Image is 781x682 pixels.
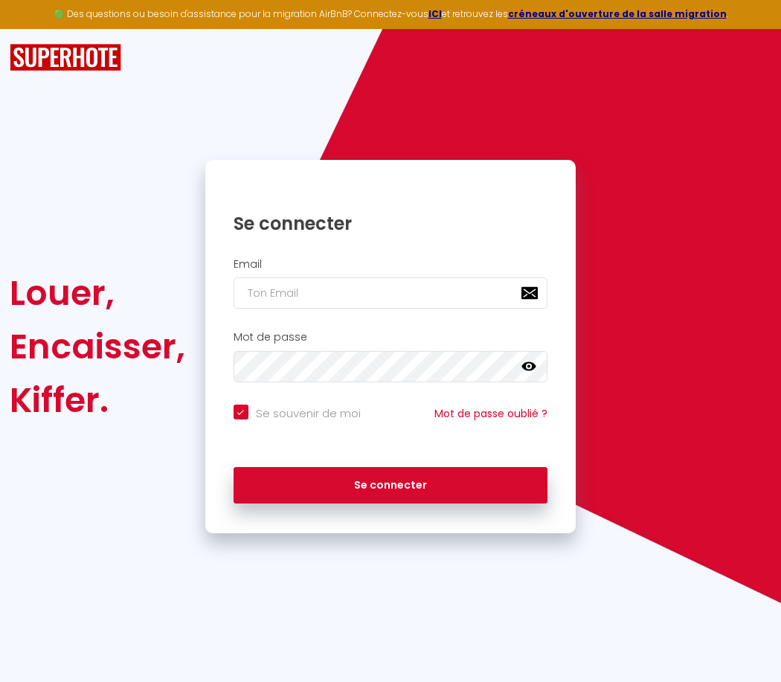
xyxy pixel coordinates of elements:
img: SuperHote logo [10,44,121,71]
h2: Mot de passe [234,331,548,344]
div: Kiffer. [10,373,185,427]
div: Louer, [10,266,185,320]
a: ICI [428,7,442,20]
input: Ton Email [234,277,548,309]
h1: Se connecter [234,212,548,235]
h2: Email [234,258,548,271]
div: Encaisser, [10,320,185,373]
button: Se connecter [234,467,548,504]
a: Mot de passe oublié ? [434,406,547,421]
a: créneaux d'ouverture de la salle migration [508,7,727,20]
